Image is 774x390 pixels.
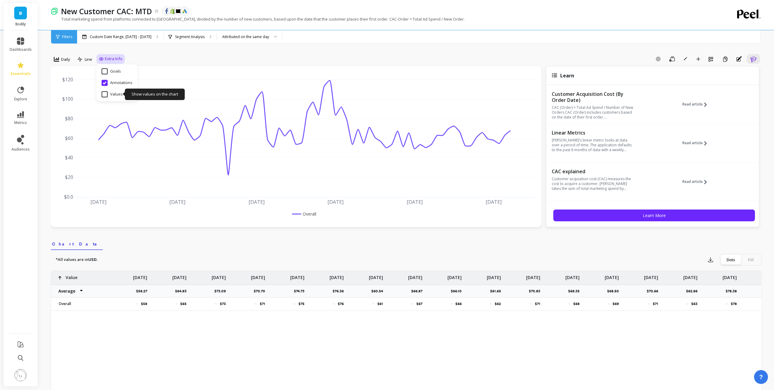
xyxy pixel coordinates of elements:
p: $62.86 [686,289,701,294]
p: $69 [613,301,619,306]
p: [PERSON_NAME]’s linear metric looks at data over a period of time. The application defaults to th... [552,138,635,152]
span: Daily [61,57,70,62]
p: [DATE] [723,271,737,281]
span: Read article [682,179,703,184]
span: metrics [14,120,27,125]
p: $64.83 [175,289,190,294]
p: $70.70 [254,289,269,294]
div: Fill [741,255,761,265]
button: Read article [682,168,711,196]
p: $66.10 [451,289,465,294]
p: $68 [573,301,580,306]
p: [DATE] [212,271,226,281]
span: dashboards [10,47,32,52]
span: B [19,10,22,17]
p: $66 [455,301,462,306]
p: $71 [260,301,265,306]
p: [DATE] [133,271,147,281]
img: header icon [51,8,58,15]
p: CAC (Order) = Total Ad Spend / Number of New Orders CAC (Order) includes customers based on the d... [552,105,635,120]
p: [DATE] [683,271,698,281]
div: Dots [721,255,741,265]
p: Linear Metrics [552,130,635,136]
img: api.google.svg [182,8,187,14]
span: Read article [682,141,703,145]
p: [DATE] [290,271,304,281]
p: [DATE] [330,271,344,281]
p: $61.65 [490,289,505,294]
p: $70.83 [529,289,544,294]
span: essentials [11,71,31,76]
strong: USD. [88,257,98,262]
img: api.shopify.svg [170,8,175,14]
span: Learn [560,72,574,79]
p: [DATE] [369,271,383,281]
p: $66.87 [411,289,426,294]
p: $73.09 [214,289,229,294]
img: profile picture [15,369,27,381]
nav: Tabs [51,236,762,250]
p: [DATE] [447,271,462,281]
p: Customer acquisition cost (CAC) measures the cost to acquire a customer. [PERSON_NAME] takes the ... [552,177,635,191]
p: [DATE] [644,271,658,281]
p: $61 [377,301,383,306]
p: $58.27 [136,289,151,294]
span: explore [14,97,27,102]
p: Customer Acquisition Cost (By Order Date) [552,91,635,103]
p: $63 [691,301,698,306]
span: Line [85,57,92,62]
p: CAC explained [552,168,635,174]
p: $70.66 [647,289,662,294]
p: $76 [338,301,344,306]
span: audiences [11,147,30,152]
img: api.klaviyo.svg [176,9,181,13]
p: Overall [55,301,108,306]
p: [DATE] [565,271,580,281]
span: Filters [62,34,72,39]
p: Bodily [10,22,32,27]
p: $75 [298,301,304,306]
p: $62 [495,301,501,306]
span: Learn More [643,213,666,218]
img: api.fb.svg [164,8,169,14]
span: Extra Info [105,56,122,62]
span: Chart Data [52,241,102,247]
p: Custom Date Range, [DATE] - [DATE] [90,34,151,39]
p: $76.36 [333,289,347,294]
p: $78.38 [726,289,740,294]
p: $65 [180,301,187,306]
p: $68.35 [568,289,583,294]
p: $67 [416,301,422,306]
button: Read article [682,90,711,118]
div: Attributed on the same day [222,34,269,40]
p: Value [66,271,77,281]
p: New Customer CAC: MTD [61,6,152,16]
p: $74.73 [294,289,308,294]
p: [DATE] [605,271,619,281]
p: [DATE] [487,271,501,281]
button: Learn More [553,210,755,221]
p: [DATE] [408,271,422,281]
p: $58 [141,301,147,306]
p: [DATE] [526,271,540,281]
button: Read article [682,129,711,157]
p: Total marketing spend from platforms connected to [GEOGRAPHIC_DATA], divided by the number of new... [51,16,465,22]
p: $73 [220,301,226,306]
p: $71 [535,301,540,306]
p: [DATE] [251,271,265,281]
p: *All values are in [56,257,98,263]
span: ? [759,373,763,381]
p: $68.50 [607,289,623,294]
button: ? [754,370,768,384]
p: $78 [731,301,737,306]
p: $71 [653,301,658,306]
p: Segment Analysis [175,34,205,39]
p: [DATE] [172,271,187,281]
span: Read article [682,102,703,107]
p: $60.54 [371,289,387,294]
